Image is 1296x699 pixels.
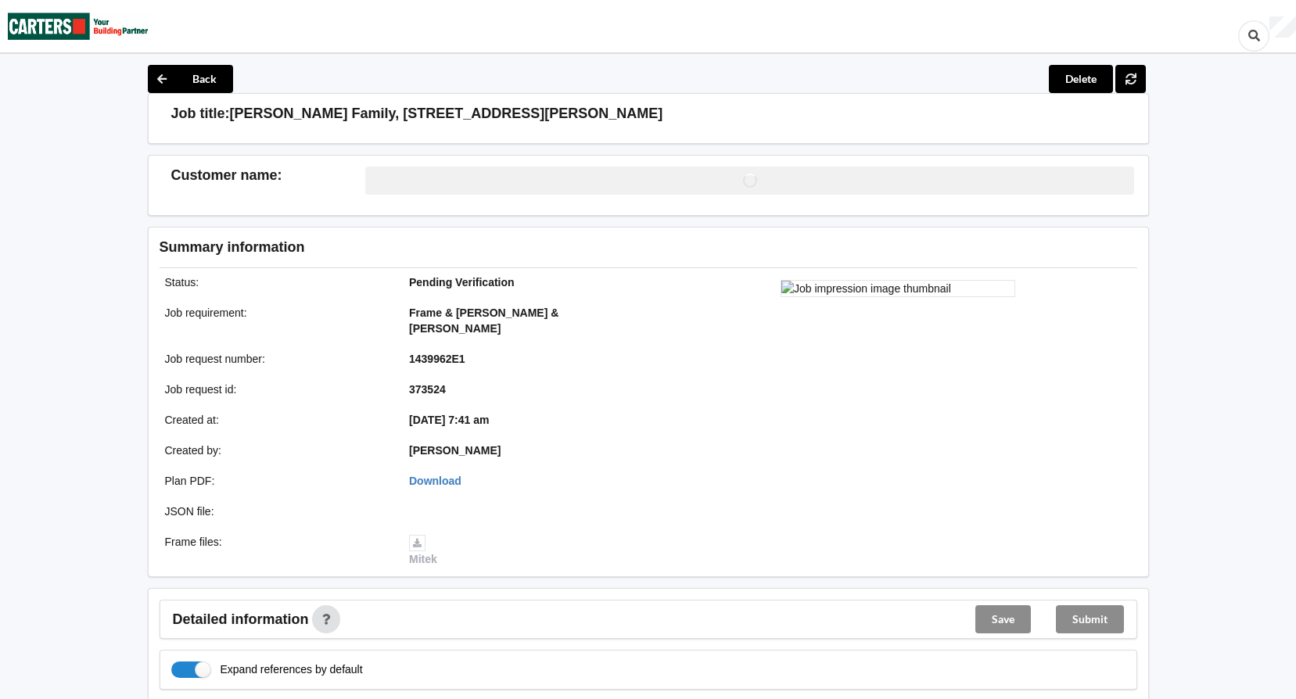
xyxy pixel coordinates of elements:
[409,536,437,565] a: Mitek
[154,443,399,458] div: Created by :
[409,276,515,289] b: Pending Verification
[154,274,399,290] div: Status :
[1049,65,1113,93] button: Delete
[230,105,663,123] h3: [PERSON_NAME] Family, [STREET_ADDRESS][PERSON_NAME]
[781,280,1015,297] img: Job impression image thumbnail
[409,444,501,457] b: [PERSON_NAME]
[8,1,149,52] img: Carters
[409,383,446,396] b: 373524
[409,475,461,487] a: Download
[148,65,233,93] button: Back
[154,504,399,519] div: JSON file :
[1269,16,1296,38] div: User Profile
[409,353,465,365] b: 1439962E1
[154,412,399,428] div: Created at :
[160,238,888,256] h3: Summary information
[154,351,399,367] div: Job request number :
[154,534,399,567] div: Frame files :
[409,306,558,335] b: Frame & [PERSON_NAME] & [PERSON_NAME]
[154,382,399,397] div: Job request id :
[409,414,489,426] b: [DATE] 7:41 am
[171,105,230,123] h3: Job title:
[173,612,309,626] span: Detailed information
[154,473,399,489] div: Plan PDF :
[171,167,366,185] h3: Customer name :
[154,305,399,336] div: Job requirement :
[171,661,363,678] label: Expand references by default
